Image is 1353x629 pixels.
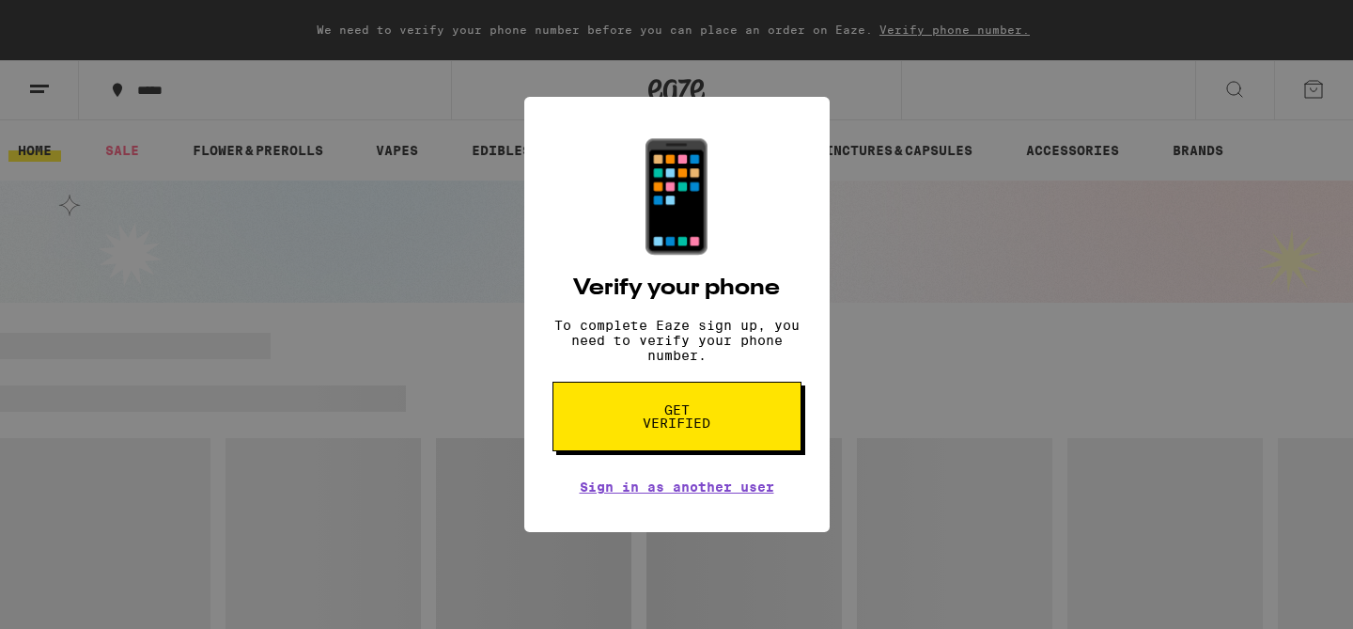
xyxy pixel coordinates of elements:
a: Sign in as another user [580,480,774,495]
button: Get verified [552,382,801,451]
div: 📱 [611,134,742,259]
span: Get verified [629,403,725,430]
h2: Verify your phone [573,277,780,300]
p: To complete Eaze sign up, you need to verify your phone number. [552,318,801,363]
